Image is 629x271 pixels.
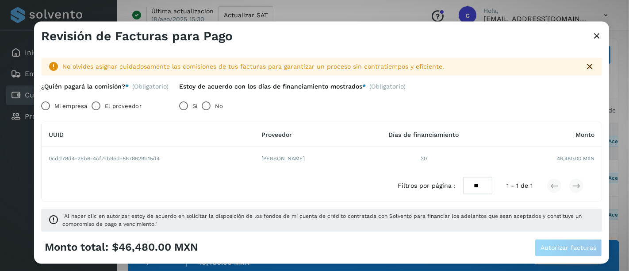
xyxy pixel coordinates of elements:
[575,131,594,138] span: Monto
[41,29,233,44] h3: Revisión de Facturas para Pago
[254,147,352,170] td: [PERSON_NAME]
[45,241,108,254] span: Monto total:
[535,239,602,256] button: Autorizar facturas
[215,97,223,115] label: No
[541,244,596,251] span: Autorizar facturas
[506,181,533,190] span: 1 - 1 de 1
[398,181,456,190] span: Filtros por página :
[105,97,141,115] label: El proveedor
[54,97,87,115] label: Mi empresa
[389,131,459,138] span: Días de financiamiento
[369,82,406,93] span: (Obligatorio)
[557,155,594,163] span: 46,480.00 MXN
[49,131,64,138] span: UUID
[179,82,366,90] label: Estoy de acuerdo con los días de financiamiento mostrados
[42,147,254,170] td: 0cdd78d4-25b6-4cf7-b9ed-8678629b15d4
[132,82,169,90] span: (Obligatorio)
[41,82,129,90] label: ¿Quién pagará la comisión?
[352,147,496,170] td: 30
[62,212,595,228] span: "Al hacer clic en autorizar estoy de acuerdo en solicitar la disposición de los fondos de mi cuen...
[112,241,198,254] span: $46,480.00 MXN
[62,62,577,71] div: No olvides asignar cuidadosamente las comisiones de tus facturas para garantizar un proceso sin c...
[192,97,197,115] label: Sí
[261,131,292,138] span: Proveedor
